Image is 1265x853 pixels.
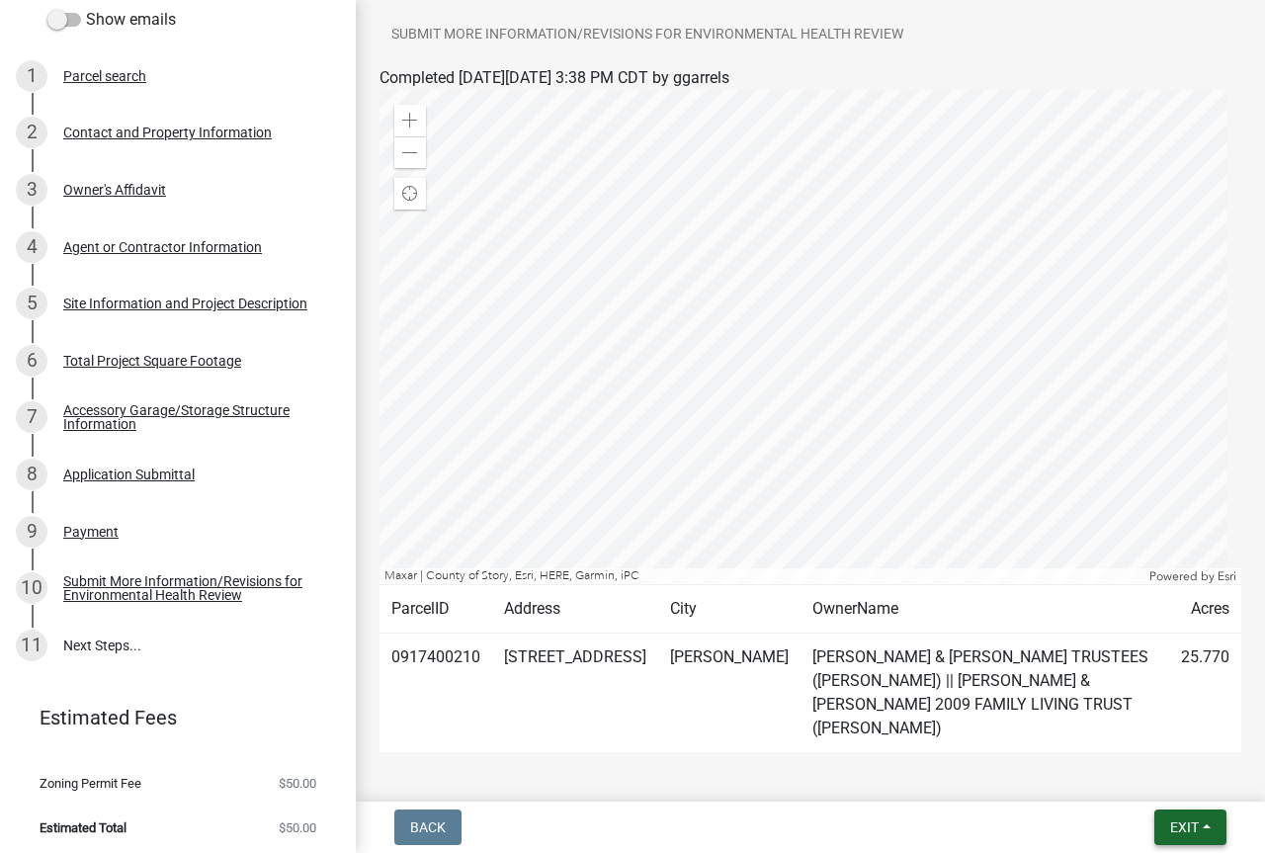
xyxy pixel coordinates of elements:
span: Exit [1170,819,1199,835]
div: 2 [16,117,47,148]
a: Submit More Information/Revisions for Environmental Health Review [379,4,915,67]
span: Estimated Total [40,821,126,834]
div: 7 [16,401,47,433]
div: Find my location [394,178,426,210]
div: 8 [16,459,47,490]
td: ParcelID [379,585,492,634]
div: Owner's Affidavit [63,183,166,197]
span: $50.00 [279,777,316,790]
div: Zoom in [394,105,426,136]
span: $50.00 [279,821,316,834]
div: 5 [16,288,47,319]
td: City [658,585,801,634]
td: 0917400210 [379,634,492,753]
button: Back [394,810,462,845]
div: 1 [16,60,47,92]
td: [STREET_ADDRESS] [492,634,658,753]
div: 9 [16,516,47,548]
div: Payment [63,525,119,539]
div: Site Information and Project Description [63,297,307,310]
td: [PERSON_NAME] [658,634,801,753]
div: Accessory Garage/Storage Structure Information [63,403,324,431]
div: 10 [16,572,47,604]
label: Show emails [47,8,176,32]
div: 4 [16,231,47,263]
a: Esri [1218,569,1236,583]
span: Completed [DATE][DATE] 3:38 PM CDT by ggarrels [379,68,729,87]
div: Parcel search [63,69,146,83]
div: Agent or Contractor Information [63,240,262,254]
div: Zoom out [394,136,426,168]
div: Maxar | County of Story, Esri, HERE, Garmin, iPC [379,568,1144,584]
div: Contact and Property Information [63,126,272,139]
div: Total Project Square Footage [63,354,241,368]
div: Submit More Information/Revisions for Environmental Health Review [63,574,324,602]
div: 3 [16,174,47,206]
td: 25.770 [1169,634,1241,753]
div: 6 [16,345,47,377]
td: Acres [1169,585,1241,634]
button: Exit [1154,810,1226,845]
div: Powered by [1144,568,1241,584]
span: Back [410,819,446,835]
div: 11 [16,630,47,661]
a: Estimated Fees [16,698,324,737]
td: [PERSON_NAME] & [PERSON_NAME] TRUSTEES ([PERSON_NAME]) || [PERSON_NAME] & [PERSON_NAME] 2009 FAMI... [801,634,1169,753]
span: Zoning Permit Fee [40,777,141,790]
td: OwnerName [801,585,1169,634]
div: Application Submittal [63,468,195,481]
td: Address [492,585,658,634]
